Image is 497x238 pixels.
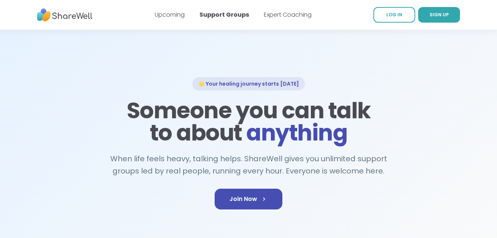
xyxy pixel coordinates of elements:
span: Join Now [229,195,268,204]
span: LOG IN [386,11,402,18]
a: Upcoming [155,10,185,19]
a: Expert Coaching [264,10,312,19]
div: 🌟 Your healing journey starts [DATE] [192,77,305,90]
a: SIGN UP [418,7,460,23]
a: LOG IN [373,7,415,23]
h1: Someone you can talk to about [124,99,373,144]
h2: When life feels heavy, talking helps. ShareWell gives you unlimited support groups led by real pe... [107,153,391,177]
span: SIGN UP [430,11,449,18]
img: ShareWell Nav Logo [37,5,93,25]
span: anything [246,117,347,148]
a: Support Groups [199,10,249,19]
a: Join Now [215,189,282,209]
